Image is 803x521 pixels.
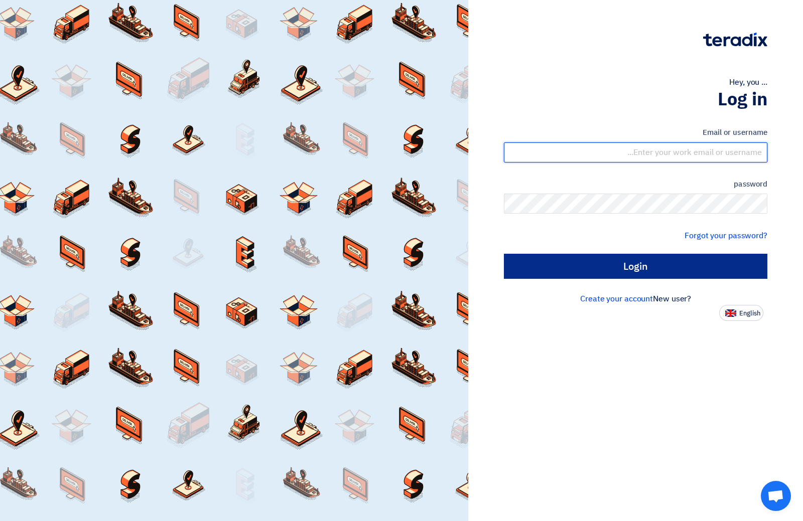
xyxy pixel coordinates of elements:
[725,309,736,317] img: en-US.png
[729,76,767,88] font: Hey, you ...
[734,179,767,190] font: password
[653,293,691,305] font: New user?
[739,308,760,318] font: English
[718,86,767,113] font: Log in
[761,481,791,511] div: Open chat
[719,305,763,321] button: English
[580,293,653,305] a: Create your account
[685,230,767,242] a: Forgot your password?
[703,33,767,47] img: Teradix logo
[504,254,767,279] input: Login
[703,127,767,138] font: Email or username
[504,142,767,162] input: Enter your work email or username...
